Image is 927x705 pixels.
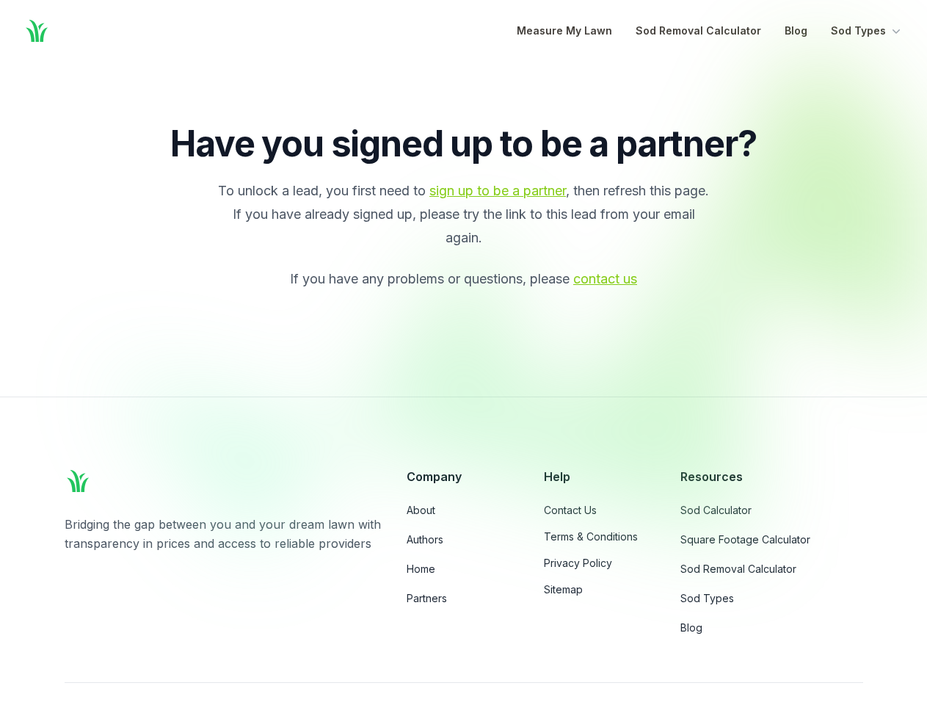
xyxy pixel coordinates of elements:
[680,562,862,576] a: Sod Removal Calculator
[573,271,637,286] a: contact us
[135,126,793,162] p: Have you signed up to be a partner?
[517,22,612,40] a: Measure My Lawn
[217,267,710,291] p: If you have any problems or questions, please
[680,591,862,606] a: Sod Types
[544,556,658,571] a: Privacy Policy
[429,183,566,198] a: sign up to be a partner
[785,22,807,40] a: Blog
[636,22,761,40] a: Sod Removal Calculator
[407,591,520,606] a: Partners
[544,582,658,597] a: Sitemap
[831,22,904,40] button: Sod Types
[407,562,520,576] a: Home
[217,179,710,250] p: To unlock a lead, you first need to , then refresh this page. If you have already signed up, plea...
[680,621,862,635] a: Blog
